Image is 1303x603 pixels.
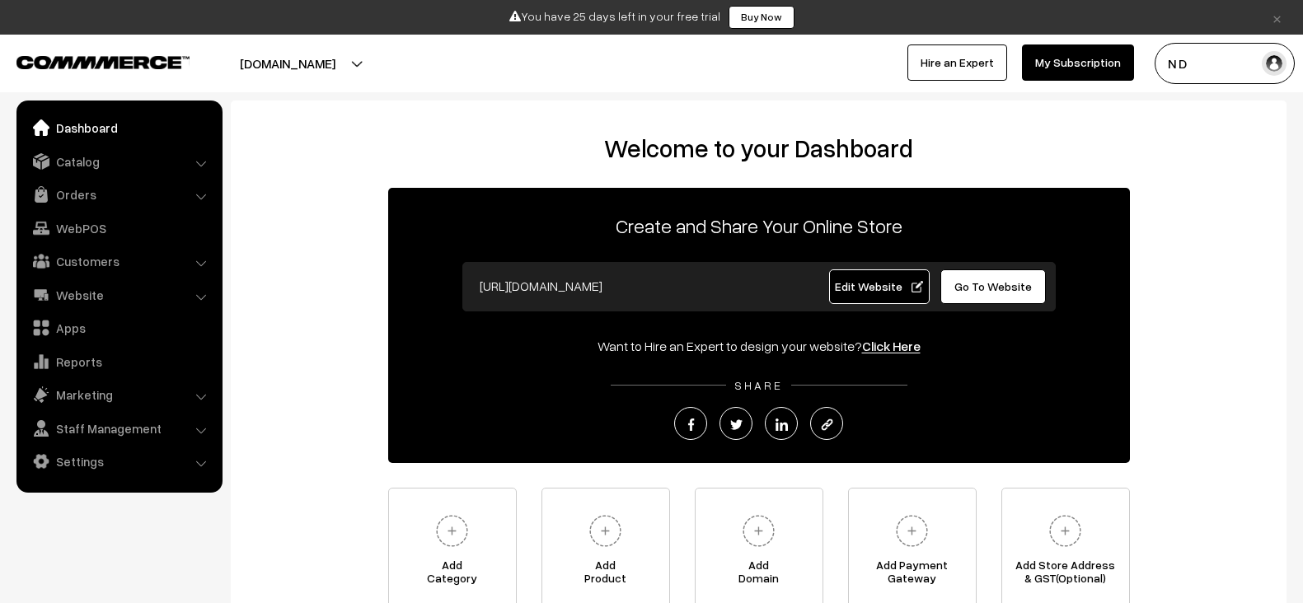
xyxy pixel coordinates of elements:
[21,414,217,443] a: Staff Management
[21,213,217,243] a: WebPOS
[862,338,921,354] a: Click Here
[1155,43,1295,84] button: N D
[21,246,217,276] a: Customers
[388,211,1130,241] p: Create and Share Your Online Store
[736,508,781,554] img: plus.svg
[1266,7,1288,27] a: ×
[583,508,628,554] img: plus.svg
[696,559,823,591] span: Add Domain
[726,378,791,392] span: SHARE
[729,6,794,29] a: Buy Now
[835,279,923,293] span: Edit Website
[429,508,475,554] img: plus.svg
[849,559,976,591] span: Add Payment Gateway
[21,147,217,176] a: Catalog
[889,508,935,554] img: plus.svg
[389,559,516,591] span: Add Category
[21,347,217,376] a: Reports
[907,44,1007,81] a: Hire an Expert
[21,180,217,209] a: Orders
[16,56,190,68] img: COMMMERCE
[829,269,930,304] a: Edit Website
[21,280,217,310] a: Website
[247,133,1270,163] h2: Welcome to your Dashboard
[21,446,217,476] a: Settings
[6,6,1297,29] div: You have 25 days left in your free trial
[16,51,161,71] a: COMMMERCE
[21,313,217,343] a: Apps
[954,279,1032,293] span: Go To Website
[1043,508,1088,554] img: plus.svg
[1262,51,1287,76] img: user
[1022,44,1134,81] a: My Subscription
[388,336,1130,356] div: Want to Hire an Expert to design your website?
[21,113,217,143] a: Dashboard
[182,43,393,84] button: [DOMAIN_NAME]
[940,269,1047,304] a: Go To Website
[542,559,669,591] span: Add Product
[1002,559,1129,591] span: Add Store Address & GST(Optional)
[21,380,217,409] a: Marketing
